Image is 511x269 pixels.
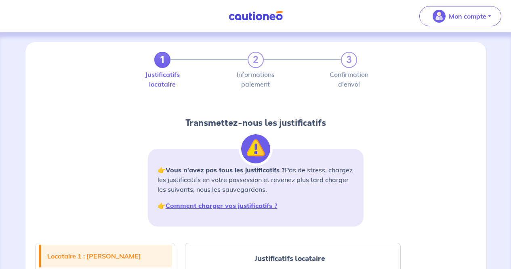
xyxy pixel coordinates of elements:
h2: Transmettez-nous les justificatifs [148,116,364,129]
a: 1 [154,52,170,68]
button: illu_account_valid_menu.svgMon compte [419,6,501,26]
p: 👉 Pas de stress, chargez les justificatifs en votre possession et revenez plus tard charger les s... [158,165,354,194]
a: Comment charger vos justificatifs ? [166,201,278,210]
img: illu_alert.svg [241,134,270,163]
label: Justificatifs locataire [154,71,170,87]
p: Mon compte [449,11,486,21]
label: Confirmation d'envoi [341,71,357,87]
span: Justificatifs locataire [254,253,325,264]
strong: Vous n’avez pas tous les justificatifs ? [166,166,285,174]
label: Informations paiement [248,71,264,87]
a: Locataire 1 : [PERSON_NAME] [41,245,172,267]
img: Cautioneo [225,11,286,21]
img: illu_account_valid_menu.svg [433,10,446,23]
p: 👉 [158,201,354,210]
